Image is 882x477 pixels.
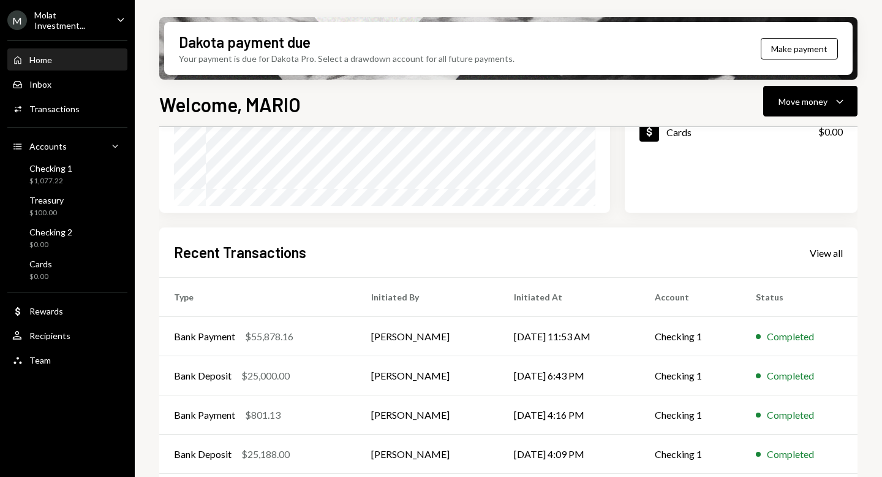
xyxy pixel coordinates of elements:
a: Inbox [7,73,127,95]
div: $25,188.00 [241,447,290,462]
div: Your payment is due for Dakota Pro. Select a drawdown account for all future payments. [179,52,514,65]
div: Home [29,55,52,65]
td: [DATE] 6:43 PM [499,356,639,395]
a: View all [810,246,843,259]
div: $55,878.16 [245,329,293,344]
th: Account [640,278,742,317]
div: Bank Payment [174,329,235,344]
div: $0.00 [29,240,72,250]
div: Move money [778,95,827,108]
th: Initiated At [499,278,639,317]
div: View all [810,247,843,259]
div: Dakota payment due [179,32,311,52]
a: Treasury$100.00 [7,191,127,221]
a: Recipients [7,324,127,346]
div: $1,077.22 [29,176,72,186]
div: $100.00 [29,208,64,218]
th: Status [741,278,858,317]
button: Move money [763,86,858,116]
div: Completed [767,447,814,462]
a: Rewards [7,300,127,322]
th: Type [159,278,356,317]
td: [DATE] 4:09 PM [499,435,639,474]
a: Home [7,48,127,71]
a: Cards$0.00 [625,111,858,152]
h2: Recent Transactions [174,242,306,262]
div: $801.13 [245,408,281,422]
a: Transactions [7,97,127,120]
h1: Welcome, MARIO [159,92,301,116]
a: Checking 2$0.00 [7,223,127,253]
div: Bank Deposit [174,368,232,383]
div: M [7,10,27,30]
a: Accounts [7,135,127,157]
div: $0.00 [818,124,843,139]
div: Transactions [29,104,80,114]
a: Checking 1$1,077.22 [7,159,127,189]
div: Inbox [29,79,51,90]
td: [PERSON_NAME] [356,317,499,356]
button: Make payment [761,38,838,59]
td: Checking 1 [640,356,742,395]
a: Team [7,349,127,371]
div: Checking 2 [29,227,72,237]
div: Cards [666,126,692,138]
div: Bank Payment [174,408,235,422]
div: Molat Investment... [34,10,107,31]
td: [DATE] 4:16 PM [499,395,639,435]
td: Checking 1 [640,317,742,356]
td: [DATE] 11:53 AM [499,317,639,356]
td: [PERSON_NAME] [356,356,499,395]
td: Checking 1 [640,435,742,474]
div: Completed [767,368,814,383]
td: Checking 1 [640,395,742,435]
div: Checking 1 [29,163,72,174]
td: [PERSON_NAME] [356,435,499,474]
div: Accounts [29,141,67,151]
div: $25,000.00 [241,368,290,383]
div: Team [29,355,51,365]
th: Initiated By [356,278,499,317]
div: Recipients [29,330,70,341]
td: [PERSON_NAME] [356,395,499,435]
div: $0.00 [29,272,52,282]
a: Cards$0.00 [7,255,127,284]
div: Completed [767,329,814,344]
div: Cards [29,259,52,269]
div: Completed [767,408,814,422]
div: Bank Deposit [174,447,232,462]
div: Treasury [29,195,64,205]
div: Rewards [29,306,63,316]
